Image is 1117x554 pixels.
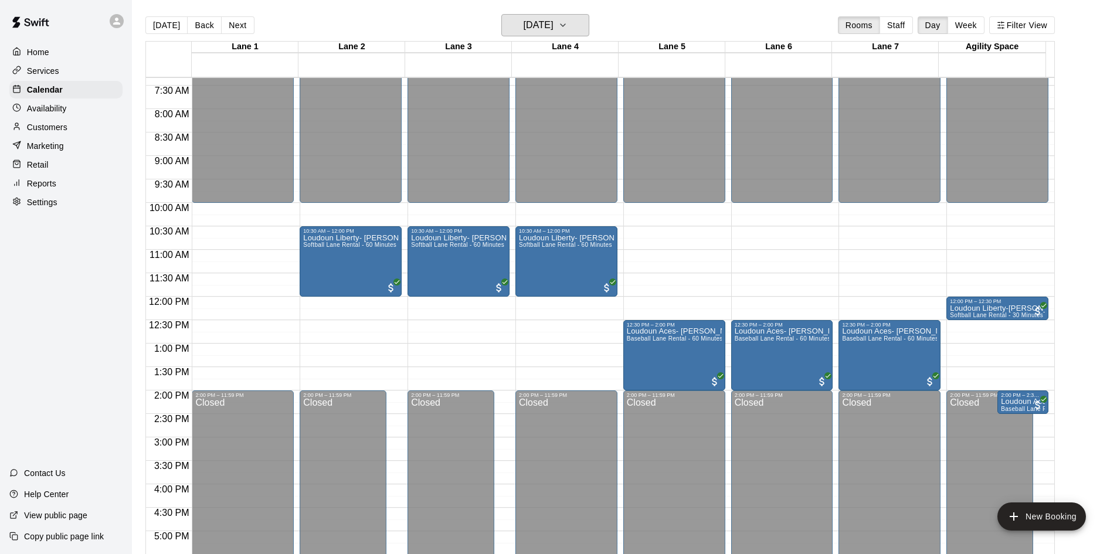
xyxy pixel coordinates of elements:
span: 3:30 PM [151,461,192,471]
div: 2:00 PM – 11:59 PM [195,392,290,398]
div: 10:30 AM – 12:00 PM [519,228,614,234]
div: Lane 7 [832,42,939,53]
p: Services [27,65,59,77]
button: [DATE] [145,16,188,34]
div: Lane 3 [405,42,512,53]
span: Softball Lane Rental - 60 Minutes [519,242,612,248]
span: 4:30 PM [151,508,192,518]
a: Reports [9,175,123,192]
span: All customers have paid [816,376,828,388]
span: All customers have paid [1032,305,1044,317]
button: Back [187,16,222,34]
span: Baseball Lane Rental - 60 Minutes [842,335,938,342]
div: 12:30 PM – 2:00 PM: Loudoun Aces- Harper [731,320,833,390]
span: 1:30 PM [151,367,192,377]
p: Calendar [27,84,63,96]
div: 10:30 AM – 12:00 PM: Loudoun Liberty- Dahnert [408,226,510,297]
a: Availability [9,100,123,117]
div: 2:00 PM – 11:59 PM [735,392,830,398]
span: 2:00 PM [151,390,192,400]
p: Copy public page link [24,531,104,542]
span: 12:30 PM [146,320,192,330]
span: 5:00 PM [151,531,192,541]
h6: [DATE] [524,17,554,33]
a: Settings [9,193,123,211]
button: [DATE] [501,14,589,36]
p: Reports [27,178,56,189]
div: 12:30 PM – 2:00 PM: Loudoun Aces- Harper [623,320,725,390]
span: Softball Lane Rental - 30 Minutes [950,312,1043,318]
div: Home [9,43,123,61]
div: Lane 4 [512,42,619,53]
span: 12:00 PM [146,297,192,307]
p: Marketing [27,140,64,152]
span: 9:30 AM [152,179,192,189]
span: Softball Lane Rental - 60 Minutes [303,242,396,248]
span: Baseball Lane Rental - 30 Minutes [1001,406,1097,412]
button: add [997,502,1086,531]
div: 2:00 PM – 2:30 PM: Loudoun Aces-Harper [997,390,1048,414]
span: All customers have paid [924,376,936,388]
span: 8:00 AM [152,109,192,119]
button: Day [918,16,948,34]
a: Customers [9,118,123,136]
div: 2:00 PM – 11:59 PM [842,392,937,398]
span: 3:00 PM [151,437,192,447]
div: 10:30 AM – 12:00 PM: Loudoun Liberty- Dahnert [300,226,402,297]
span: All customers have paid [601,282,613,294]
div: 10:30 AM – 12:00 PM [303,228,398,234]
span: 11:30 AM [147,273,192,283]
button: Rooms [838,16,880,34]
div: Lane 6 [725,42,832,53]
span: 4:00 PM [151,484,192,494]
span: 8:30 AM [152,132,192,142]
p: Availability [27,103,67,114]
a: Marketing [9,137,123,155]
span: 9:00 AM [152,156,192,166]
button: Staff [880,16,913,34]
p: Contact Us [24,467,66,479]
span: 1:00 PM [151,344,192,354]
div: 12:30 PM – 2:00 PM: Loudoun Aces- Harper [838,320,941,390]
div: 10:30 AM – 12:00 PM: Loudoun Liberty- Dahnert [515,226,617,297]
span: All customers have paid [1032,399,1044,411]
span: 10:00 AM [147,203,192,213]
button: Filter View [989,16,1055,34]
span: Softball Lane Rental - 60 Minutes [411,242,504,248]
div: 2:00 PM – 11:59 PM [303,392,383,398]
p: Help Center [24,488,69,500]
div: 2:00 PM – 11:59 PM [411,392,491,398]
p: Customers [27,121,67,133]
div: 12:30 PM – 2:00 PM [735,322,830,328]
p: Home [27,46,49,58]
span: Baseball Lane Rental - 60 Minutes [627,335,723,342]
div: 2:00 PM – 11:59 PM [627,392,722,398]
button: Week [948,16,984,34]
span: All customers have paid [493,282,505,294]
div: 2:00 PM – 2:30 PM [1001,392,1045,398]
div: Lane 1 [192,42,298,53]
div: Agility Space [939,42,1045,53]
p: Retail [27,159,49,171]
a: Calendar [9,81,123,98]
span: 2:30 PM [151,414,192,424]
div: 12:30 PM – 2:00 PM [842,322,937,328]
span: 10:30 AM [147,226,192,236]
div: Lane 5 [619,42,725,53]
span: 7:30 AM [152,86,192,96]
span: All customers have paid [385,282,397,294]
span: All customers have paid [709,376,721,388]
div: 2:00 PM – 11:59 PM [519,392,614,398]
div: Lane 2 [298,42,405,53]
p: View public page [24,509,87,521]
p: Settings [27,196,57,208]
div: 12:00 PM – 12:30 PM: Loudoun Liberty-Dahnert [946,297,1048,320]
div: 12:00 PM – 12:30 PM [950,298,1045,304]
a: Retail [9,156,123,174]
